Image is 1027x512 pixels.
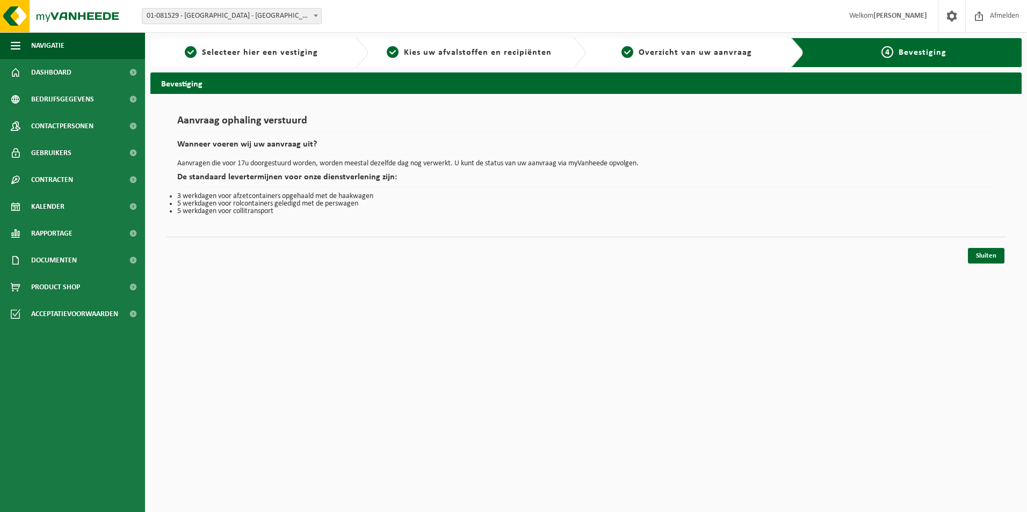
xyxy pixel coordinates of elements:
span: 4 [881,46,893,58]
span: Kies uw afvalstoffen en recipiënten [404,48,552,57]
span: Kalender [31,193,64,220]
strong: [PERSON_NAME] [873,12,927,20]
a: 1Selecteer hier een vestiging [156,46,347,59]
a: Sluiten [968,248,1004,264]
li: 5 werkdagen voor collitransport [177,208,995,215]
span: Dashboard [31,59,71,86]
span: Contracten [31,166,73,193]
span: Selecteer hier een vestiging [202,48,318,57]
a: 3Overzicht van uw aanvraag [591,46,783,59]
a: 2Kies uw afvalstoffen en recipiënten [374,46,565,59]
span: Contactpersonen [31,113,93,140]
span: Gebruikers [31,140,71,166]
iframe: chat widget [5,488,179,512]
span: Product Shop [31,274,80,301]
span: Navigatie [31,32,64,59]
span: 01-081529 - LEONARDO COLLEGE - DENDERLEEUW [142,8,322,24]
span: 3 [621,46,633,58]
p: Aanvragen die voor 17u doorgestuurd worden, worden meestal dezelfde dag nog verwerkt. U kunt de s... [177,160,995,167]
h2: Wanneer voeren wij uw aanvraag uit? [177,140,995,155]
span: Bevestiging [899,48,946,57]
span: Rapportage [31,220,73,247]
span: Acceptatievoorwaarden [31,301,118,327]
li: 5 werkdagen voor rolcontainers geledigd met de perswagen [177,200,995,208]
h2: De standaard levertermijnen voor onze dienstverlening zijn: [177,173,995,187]
span: Overzicht van uw aanvraag [639,48,752,57]
li: 3 werkdagen voor afzetcontainers opgehaald met de haakwagen [177,193,995,200]
span: Documenten [31,247,77,274]
h2: Bevestiging [150,72,1022,93]
span: Bedrijfsgegevens [31,86,94,113]
span: 01-081529 - LEONARDO COLLEGE - DENDERLEEUW [142,9,321,24]
span: 2 [387,46,399,58]
span: 1 [185,46,197,58]
h1: Aanvraag ophaling verstuurd [177,115,995,132]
